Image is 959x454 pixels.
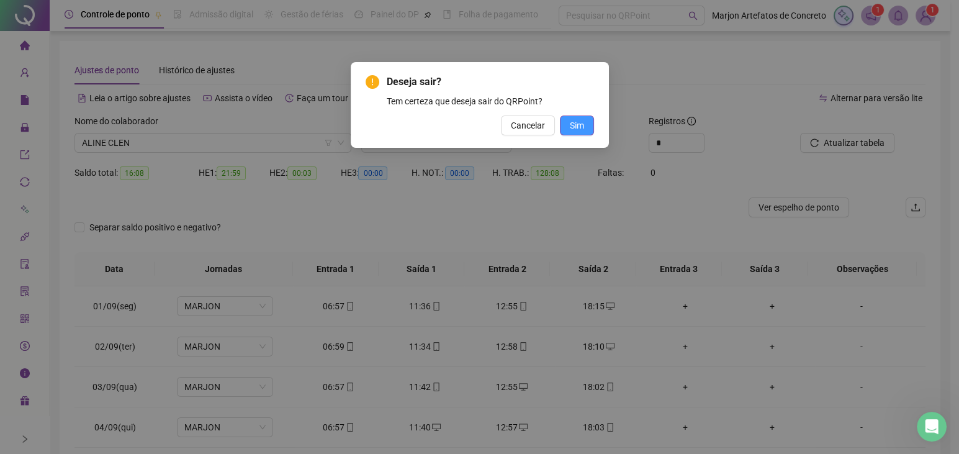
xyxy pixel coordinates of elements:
span: exclamation-circle [366,75,379,89]
span: Sim [570,119,584,132]
button: Cancelar [501,116,555,135]
button: Sim [560,116,594,135]
div: Tem certeza que deseja sair do QRPoint? [387,94,594,108]
iframe: Intercom live chat [917,412,947,442]
span: Deseja sair? [387,75,594,89]
span: Cancelar [511,119,545,132]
